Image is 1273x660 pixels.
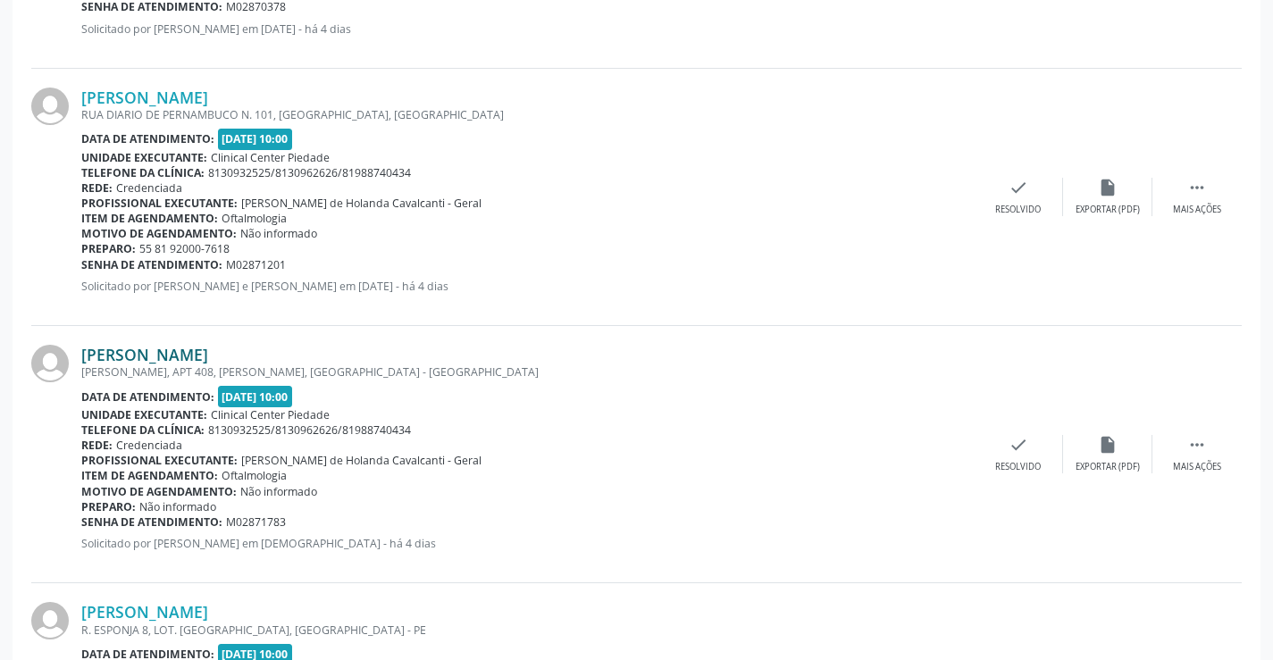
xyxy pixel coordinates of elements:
[81,279,974,294] p: Solicitado por [PERSON_NAME] e [PERSON_NAME] em [DATE] - há 4 dias
[81,364,974,380] div: [PERSON_NAME], APT 408, [PERSON_NAME], [GEOGRAPHIC_DATA] - [GEOGRAPHIC_DATA]
[1187,435,1207,455] i: 
[81,180,113,196] b: Rede:
[211,150,330,165] span: Clinical Center Piedade
[81,499,136,514] b: Preparo:
[1098,178,1118,197] i: insert_drive_file
[1173,204,1221,216] div: Mais ações
[240,226,317,241] span: Não informado
[139,241,230,256] span: 55 81 92000-7618
[218,129,293,149] span: [DATE] 10:00
[81,226,237,241] b: Motivo de agendamento:
[218,386,293,406] span: [DATE] 10:00
[1076,461,1140,473] div: Exportar (PDF)
[1187,178,1207,197] i: 
[81,514,222,530] b: Senha de atendimento:
[81,88,208,107] a: [PERSON_NAME]
[81,241,136,256] b: Preparo:
[81,468,218,483] b: Item de agendamento:
[1009,178,1028,197] i: check
[31,345,69,382] img: img
[995,461,1041,473] div: Resolvido
[31,88,69,125] img: img
[81,345,208,364] a: [PERSON_NAME]
[81,536,974,551] p: Solicitado por [PERSON_NAME] em [DEMOGRAPHIC_DATA] - há 4 dias
[116,180,182,196] span: Credenciada
[81,622,974,638] div: R. ESPONJA 8, LOT. [GEOGRAPHIC_DATA], [GEOGRAPHIC_DATA] - PE
[81,21,974,37] p: Solicitado por [PERSON_NAME] em [DATE] - há 4 dias
[995,204,1041,216] div: Resolvido
[241,196,482,211] span: [PERSON_NAME] de Holanda Cavalcanti - Geral
[81,196,238,211] b: Profissional executante:
[81,389,214,405] b: Data de atendimento:
[226,257,286,272] span: M02871201
[208,165,411,180] span: 8130932525/8130962626/81988740434
[1009,435,1028,455] i: check
[31,602,69,639] img: img
[211,407,330,422] span: Clinical Center Piedade
[1076,204,1140,216] div: Exportar (PDF)
[81,211,218,226] b: Item de agendamento:
[139,499,216,514] span: Não informado
[116,438,182,453] span: Credenciada
[81,131,214,146] b: Data de atendimento:
[208,422,411,438] span: 8130932525/8130962626/81988740434
[81,107,974,122] div: RUA DIARIO DE PERNAMBUCO N. 101, [GEOGRAPHIC_DATA], [GEOGRAPHIC_DATA]
[81,257,222,272] b: Senha de atendimento:
[81,453,238,468] b: Profissional executante:
[81,407,207,422] b: Unidade executante:
[222,468,287,483] span: Oftalmologia
[226,514,286,530] span: M02871783
[81,165,205,180] b: Telefone da clínica:
[81,438,113,453] b: Rede:
[240,484,317,499] span: Não informado
[1173,461,1221,473] div: Mais ações
[81,422,205,438] b: Telefone da clínica:
[222,211,287,226] span: Oftalmologia
[1098,435,1118,455] i: insert_drive_file
[81,150,207,165] b: Unidade executante:
[81,602,208,622] a: [PERSON_NAME]
[241,453,482,468] span: [PERSON_NAME] de Holanda Cavalcanti - Geral
[81,484,237,499] b: Motivo de agendamento:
